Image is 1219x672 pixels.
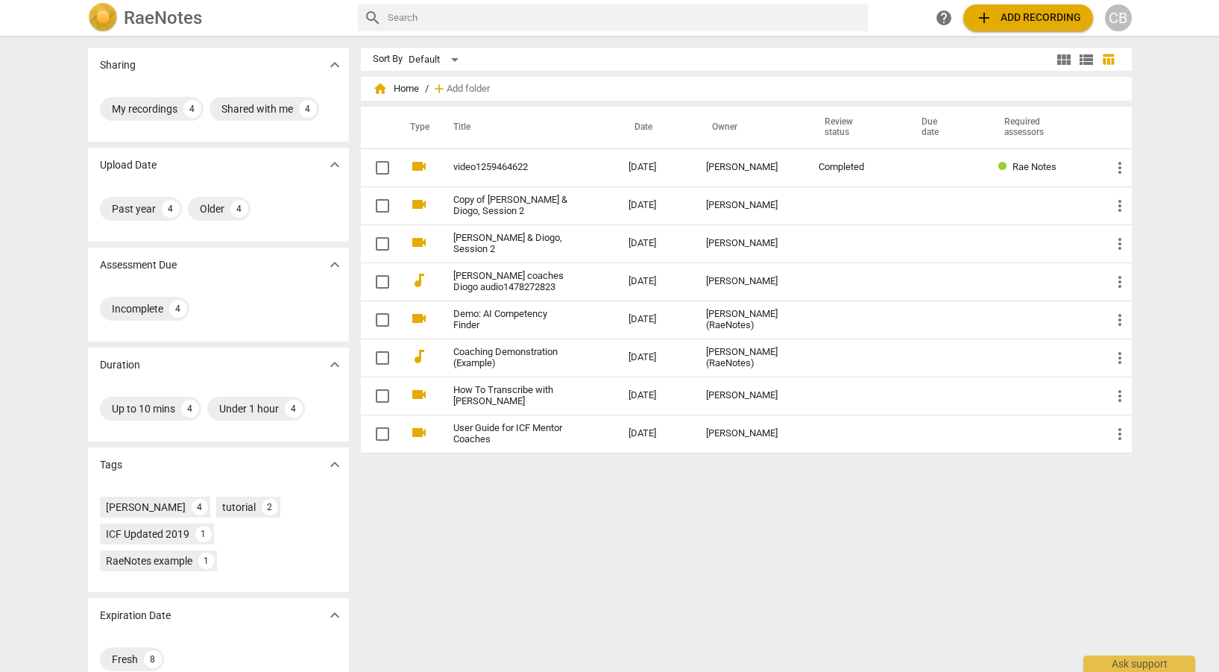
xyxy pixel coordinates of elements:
[1111,349,1129,367] span: more_vert
[324,154,346,176] button: Show more
[819,162,892,173] div: Completed
[447,84,490,95] span: Add folder
[198,553,215,569] div: 1
[100,357,140,373] p: Duration
[617,339,694,377] td: [DATE]
[1077,51,1095,69] span: view_list
[975,9,993,27] span: add
[192,499,208,515] div: 4
[230,200,248,218] div: 4
[410,386,428,403] span: videocam
[112,101,177,116] div: My recordings
[1053,48,1075,71] button: Tile view
[1111,387,1129,405] span: more_vert
[706,390,795,401] div: [PERSON_NAME]
[425,84,429,95] span: /
[807,107,904,148] th: Review status
[326,256,344,274] span: expand_more
[617,377,694,415] td: [DATE]
[935,9,953,27] span: help
[706,238,795,249] div: [PERSON_NAME]
[326,456,344,474] span: expand_more
[100,457,122,473] p: Tags
[409,48,464,72] div: Default
[324,54,346,76] button: Show more
[112,401,175,416] div: Up to 10 mins
[998,161,1012,172] span: Review status: completed
[326,356,344,374] span: expand_more
[1083,656,1195,672] div: Ask support
[1012,161,1056,172] span: Rae Notes
[986,107,1098,148] th: Required assessors
[617,301,694,339] td: [DATE]
[124,7,202,28] h2: RaeNotes
[453,271,576,293] a: [PERSON_NAME] coaches Diogo audio1478272823
[364,9,382,27] span: search
[100,608,171,624] p: Expiration Date
[617,263,694,301] td: [DATE]
[706,162,795,173] div: [PERSON_NAME]
[617,148,694,186] td: [DATE]
[453,309,576,331] a: Demo: AI Competency Finder
[1111,311,1129,329] span: more_vert
[963,4,1093,31] button: Upload
[112,201,156,216] div: Past year
[324,254,346,276] button: Show more
[262,499,278,515] div: 2
[326,156,344,174] span: expand_more
[1111,425,1129,443] span: more_vert
[453,233,576,255] a: [PERSON_NAME] & Diogo, Session 2
[706,276,795,287] div: [PERSON_NAME]
[706,428,795,439] div: [PERSON_NAME]
[435,107,617,148] th: Title
[388,6,862,30] input: Search
[1097,48,1120,71] button: Table view
[1111,235,1129,253] span: more_vert
[181,400,199,418] div: 4
[100,257,177,273] p: Assessment Due
[930,4,957,31] a: Help
[410,195,428,213] span: videocam
[1055,51,1073,69] span: view_module
[324,604,346,627] button: Show more
[222,500,256,515] div: tutorial
[1111,273,1129,291] span: more_vert
[617,224,694,263] td: [DATE]
[706,309,795,331] div: [PERSON_NAME] (RaeNotes)
[106,553,192,568] div: RaeNotes example
[106,527,189,541] div: ICF Updated 2019
[410,157,428,175] span: videocam
[219,401,279,416] div: Under 1 hour
[410,310,428,327] span: videocam
[706,347,795,369] div: [PERSON_NAME] (RaeNotes)
[1111,197,1129,215] span: more_vert
[373,54,403,65] div: Sort By
[326,56,344,74] span: expand_more
[1075,48,1097,71] button: List view
[706,200,795,211] div: [PERSON_NAME]
[112,301,163,316] div: Incomplete
[373,81,388,96] span: home
[169,300,187,318] div: 4
[617,415,694,453] td: [DATE]
[453,385,576,407] a: How To Transcribe with [PERSON_NAME]
[453,423,576,445] a: User Guide for ICF Mentor Coaches
[183,100,201,118] div: 4
[904,107,986,148] th: Due date
[975,9,1081,27] span: Add recording
[410,233,428,251] span: videocam
[373,81,419,96] span: Home
[617,186,694,224] td: [DATE]
[88,3,346,33] a: LogoRaeNotes
[195,526,212,542] div: 1
[617,107,694,148] th: Date
[162,200,180,218] div: 4
[106,500,186,515] div: [PERSON_NAME]
[453,195,576,217] a: Copy of [PERSON_NAME] & Diogo, Session 2
[410,348,428,365] span: audiotrack
[112,652,138,667] div: Fresh
[1111,159,1129,177] span: more_vert
[1105,4,1132,31] button: CB
[694,107,807,148] th: Owner
[144,650,162,668] div: 8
